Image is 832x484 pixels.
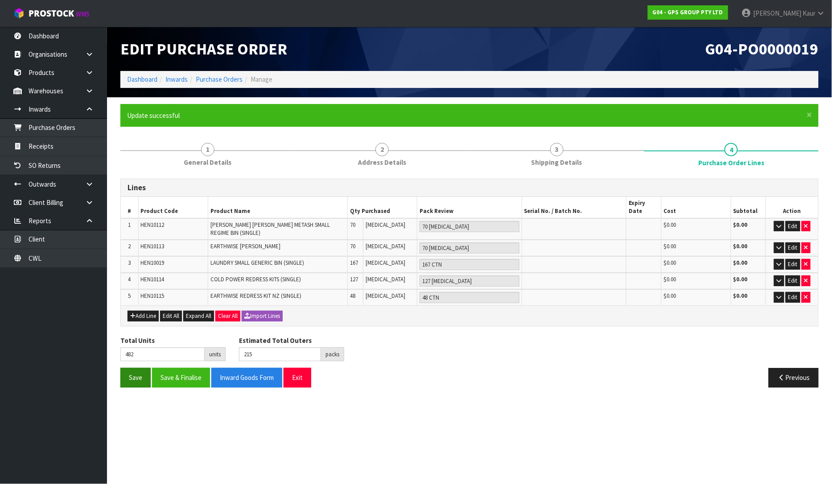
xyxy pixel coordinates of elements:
button: Edit [786,275,800,286]
span: 3 [128,259,131,267]
th: Product Name [208,197,347,218]
button: Edit [786,292,800,303]
button: Save [120,368,151,387]
span: HEN10112 [141,221,165,229]
strong: $0.00 [733,221,748,229]
span: [MEDICAL_DATA] [366,292,405,300]
span: [PERSON_NAME] [PERSON_NAME] METASH SMALL REGIME BIN (SINGLE) [210,221,330,237]
span: 4 [725,143,738,156]
span: $0.00 [664,259,676,267]
th: Qty Purchased [347,197,417,218]
strong: $0.00 [733,259,748,267]
strong: $0.00 [733,275,748,283]
span: [MEDICAL_DATA] [366,275,405,283]
h3: Lines [128,184,811,192]
span: 1 [201,143,214,156]
img: cube-alt.png [13,8,25,19]
input: Pack Review [420,292,519,303]
button: Clear All [215,311,240,321]
th: Action [766,197,818,218]
button: Edit All [160,311,182,321]
button: Exit [284,368,311,387]
span: HEN10114 [141,275,165,283]
a: G04 - GPS GROUP PTY LTD [648,5,728,20]
th: Product Code [138,197,208,218]
span: Update successful [127,111,180,120]
span: Kaur [803,9,816,17]
span: COLD POWER REDRESS KITS (SINGLE) [210,275,301,283]
span: 4 [128,275,131,283]
span: HEN10115 [141,292,165,300]
button: Expand All [183,311,214,321]
a: Purchase Orders [196,75,243,83]
span: [PERSON_NAME] [753,9,801,17]
span: 48 [350,292,355,300]
span: × [807,108,812,121]
th: Serial No. / Batch No. [522,197,626,218]
button: Edit [786,259,800,270]
a: Dashboard [127,75,157,83]
button: Save & Finalise [152,368,210,387]
span: 70 [350,221,355,229]
span: Edit Purchase Order [120,39,287,59]
button: Previous [769,368,819,387]
span: [MEDICAL_DATA] [366,242,405,250]
div: units [205,347,226,362]
span: 1 [128,221,131,229]
span: Purchase Order Lines [698,158,764,167]
div: packs [321,347,344,362]
label: Total Units [120,336,155,345]
th: Expiry Date [626,197,661,218]
span: G04-PO0000019 [705,39,819,59]
span: EARTHWISE REDRESS KIT NZ (SINGLE) [210,292,301,300]
span: 5 [128,292,131,300]
span: 2 [375,143,389,156]
button: Edit [786,242,800,253]
span: 3 [550,143,564,156]
span: Address Details [358,158,406,167]
button: Add Line [128,311,159,321]
th: # [121,197,138,218]
span: 127 [350,275,358,283]
span: 167 [350,259,358,267]
span: 2 [128,242,131,250]
span: 70 [350,242,355,250]
input: Estimated Total Outers [239,347,321,361]
th: Cost [661,197,731,218]
strong: $0.00 [733,292,748,300]
span: Expand All [186,312,211,320]
span: EARTHWISE [PERSON_NAME] [210,242,280,250]
th: Subtotal [731,197,766,218]
input: Pack Review [420,221,519,232]
span: HEN10019 [141,259,165,267]
span: $0.00 [664,221,676,229]
span: ProStock [29,8,74,19]
span: LAUNDRY SMALL GENERIC BIN (SINGLE) [210,259,304,267]
span: [MEDICAL_DATA] [366,221,405,229]
span: [MEDICAL_DATA] [366,259,405,267]
input: Pack Review [420,242,519,254]
strong: G04 - GPS GROUP PTY LTD [653,8,723,16]
input: Pack Review [420,275,519,287]
span: $0.00 [664,275,676,283]
span: Shipping Details [531,158,582,167]
span: Purchase Order Lines [120,172,819,394]
button: Inward Goods Form [211,368,282,387]
span: Manage [251,75,272,83]
input: Pack Review [420,259,519,270]
span: $0.00 [664,242,676,250]
a: Inwards [165,75,188,83]
small: WMS [76,10,90,18]
button: Import Lines [242,311,283,321]
span: HEN10113 [141,242,165,250]
th: Pack Review [417,197,522,218]
strong: $0.00 [733,242,748,250]
input: Total Units [120,347,205,361]
button: Edit [786,221,800,232]
span: $0.00 [664,292,676,300]
span: General Details [184,158,231,167]
label: Estimated Total Outers [239,336,312,345]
